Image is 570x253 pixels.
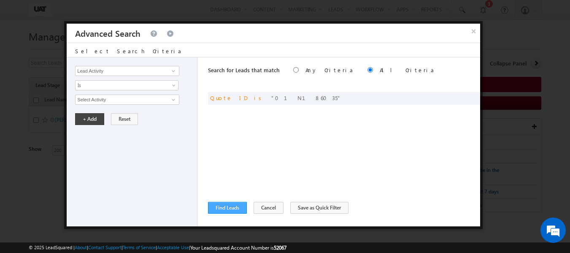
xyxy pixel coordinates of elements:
div: Minimize live chat window [138,4,159,24]
span: 52067 [274,245,286,251]
button: Reset [111,113,138,125]
button: × [467,24,481,38]
a: Show All Items [167,95,178,104]
button: Find Leads [208,202,247,214]
span: Is [76,82,167,89]
input: Type to Search [75,66,179,76]
a: Contact Support [88,245,122,250]
span: is [254,94,265,101]
a: Is [75,80,178,90]
a: Show All Items [167,67,178,75]
span: Search for Leads that match [208,66,280,73]
a: Acceptable Use [157,245,189,250]
h3: Advanced Search [75,24,140,43]
span: Quote ID [210,94,247,101]
a: About [75,245,87,250]
a: Terms of Service [123,245,156,250]
button: Cancel [254,202,284,214]
span: © 2025 LeadSquared | | | | | [29,244,286,252]
span: Your Leadsquared Account Number is [190,245,286,251]
textarea: Type your message and hit 'Enter' [11,78,154,188]
div: Chat with us now [44,44,142,55]
em: Start Chat [115,195,153,207]
label: All Criteria [380,66,435,73]
span: 01N186035 [271,94,341,101]
input: Type to Search [75,95,179,105]
button: Save as Quick Filter [290,202,348,214]
img: d_60004797649_company_0_60004797649 [14,44,35,55]
label: Any Criteria [305,66,354,73]
span: Select Search Criteria [75,47,182,54]
button: + Add [75,113,104,125]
